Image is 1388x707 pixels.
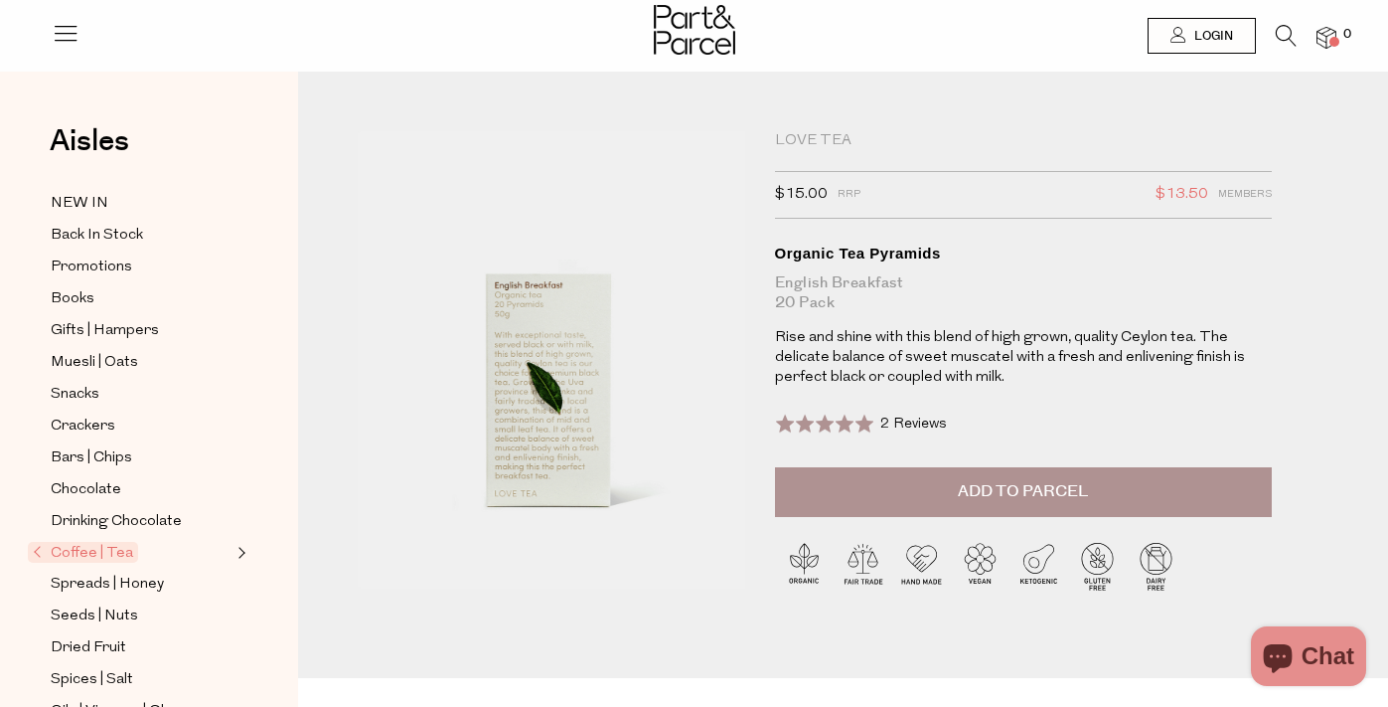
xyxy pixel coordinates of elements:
[51,509,231,534] a: Drinking Chocolate
[1218,182,1272,208] span: Members
[51,573,164,597] span: Spreads | Honey
[51,319,159,343] span: Gifts | Hampers
[51,383,99,407] span: Snacks
[51,191,231,216] a: NEW IN
[1068,537,1127,596] img: P_P-ICONS-Live_Bec_V11_Gluten_Free.svg
[1148,18,1256,54] a: Login
[50,119,129,163] span: Aisles
[28,542,138,563] span: Coffee | Tea
[51,414,231,439] a: Crackers
[51,256,132,279] span: Promotions
[51,224,143,248] span: Back In Stock
[51,255,231,279] a: Promotions
[51,350,231,375] a: Muesli | Oats
[775,182,828,208] span: $15.00
[1156,182,1208,208] span: $13.50
[958,480,1088,503] span: Add to Parcel
[654,5,735,55] img: Part&Parcel
[775,328,1272,388] p: Rise and shine with this blend of high grown, quality Ceylon tea. The delicate balance of sweet m...
[834,537,892,596] img: P_P-ICONS-Live_Bec_V11_Fair_Trade.svg
[1338,26,1356,44] span: 0
[1316,27,1336,48] a: 0
[51,286,231,311] a: Books
[232,541,246,565] button: Expand/Collapse Coffee | Tea
[51,192,108,216] span: NEW IN
[1127,537,1185,596] img: P_P-ICONS-Live_Bec_V11_Dairy_Free.svg
[51,318,231,343] a: Gifts | Hampers
[51,382,231,407] a: Snacks
[775,244,1272,264] div: Organic Tea Pyramids
[838,182,860,208] span: RRP
[880,417,947,432] span: 2 Reviews
[51,477,231,502] a: Chocolate
[775,273,1272,313] div: English Breakfast 20 pack
[892,537,951,596] img: P_P-ICONS-Live_Bec_V11_Handmade.svg
[51,605,138,628] span: Seeds | Nuts
[1245,626,1372,691] inbox-online-store-chat: Shopify online store chat
[51,604,231,628] a: Seeds | Nuts
[51,446,132,470] span: Bars | Chips
[51,351,138,375] span: Muesli | Oats
[51,223,231,248] a: Back In Stock
[775,467,1272,517] button: Add to Parcel
[51,668,133,692] span: Spices | Salt
[775,537,834,596] img: P_P-ICONS-Live_Bec_V11_Organic.svg
[51,636,126,660] span: Dried Fruit
[51,635,231,660] a: Dried Fruit
[358,131,745,589] img: Organic Tea Pyramids
[51,572,231,597] a: Spreads | Honey
[51,415,115,439] span: Crackers
[51,478,121,502] span: Chocolate
[51,445,231,470] a: Bars | Chips
[51,510,182,534] span: Drinking Chocolate
[33,541,231,565] a: Coffee | Tea
[50,126,129,176] a: Aisles
[1009,537,1068,596] img: P_P-ICONS-Live_Bec_V11_Ketogenic.svg
[1189,28,1233,45] span: Login
[951,537,1009,596] img: P_P-ICONS-Live_Bec_V11_Vegan.svg
[51,287,94,311] span: Books
[775,131,1272,151] div: Love Tea
[51,667,231,692] a: Spices | Salt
